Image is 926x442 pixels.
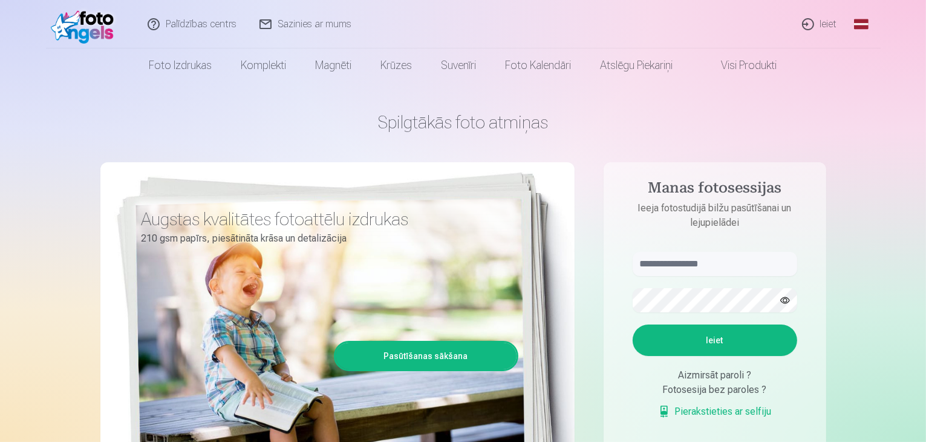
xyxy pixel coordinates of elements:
[301,48,367,82] a: Magnēti
[586,48,688,82] a: Atslēgu piekariņi
[427,48,491,82] a: Suvenīri
[658,404,772,419] a: Pierakstieties ar selfiju
[621,201,809,230] p: Ieeja fotostudijā bilžu pasūtīšanai un lejupielādei
[621,179,809,201] h4: Manas fotosessijas
[100,111,826,133] h1: Spilgtākās foto atmiņas
[688,48,792,82] a: Visi produkti
[51,5,120,44] img: /fa1
[633,325,797,356] button: Ieiet
[336,343,517,369] a: Pasūtīšanas sākšana
[135,48,227,82] a: Foto izdrukas
[491,48,586,82] a: Foto kalendāri
[367,48,427,82] a: Krūzes
[633,383,797,397] div: Fotosesija bez paroles ?
[142,230,509,247] p: 210 gsm papīrs, piesātināta krāsa un detalizācija
[633,368,797,383] div: Aizmirsāt paroli ?
[142,208,509,230] h3: Augstas kvalitātes fotoattēlu izdrukas
[227,48,301,82] a: Komplekti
